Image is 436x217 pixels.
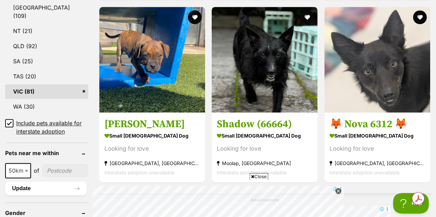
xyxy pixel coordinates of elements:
a: Include pets available for interstate adoption [5,119,88,135]
h3: 🦊 Nova 6312 🦊 [329,118,425,131]
span: Close [250,173,268,180]
header: Pets near me within [5,150,88,156]
span: of [34,166,39,175]
strong: Moolap, [GEOGRAPHIC_DATA] [217,159,312,168]
h3: [PERSON_NAME] [104,118,200,131]
a: Shadow (66664) small [DEMOGRAPHIC_DATA] Dog Looking for love Moolap, [GEOGRAPHIC_DATA] Interstate... [212,112,317,182]
a: TAS (20) [5,69,88,84]
iframe: Advertisement [93,183,344,214]
a: WA (30) [5,99,88,114]
img: iconc.png [48,0,54,6]
img: 🦊 Nova 6312 🦊 - Australian Kelpie x Jack Russell Terrier Dog [324,7,430,112]
button: favourite [301,10,314,24]
h3: Shadow (66664) [217,118,312,131]
span: 50km [5,163,31,178]
span: Interstate adoption unavailable [104,170,174,175]
span: Interstate adoption unavailable [217,170,287,175]
a: NT (21) [5,24,88,38]
a: Privacy Notification [48,1,55,6]
a: QLD (92) [5,39,88,53]
strong: [GEOGRAPHIC_DATA], [GEOGRAPHIC_DATA] [104,159,200,168]
input: postcode [42,164,88,177]
div: Looking for love [104,144,200,153]
a: 🦊 Nova 6312 🦊 small [DEMOGRAPHIC_DATA] Dog Looking for love [GEOGRAPHIC_DATA], [GEOGRAPHIC_DATA] ... [324,112,430,182]
img: Vincenzo - Pug x English Staffordshire Bull Terrier Dog [99,7,205,112]
button: favourite [413,10,427,24]
img: Shadow (66664) - Scottish Terrier Dog [212,7,317,112]
strong: small [DEMOGRAPHIC_DATA] Dog [329,131,425,141]
span: 50km [6,166,30,175]
button: favourite [188,10,202,24]
strong: small [DEMOGRAPHIC_DATA] Dog [104,131,200,141]
iframe: Help Scout Beacon - Open [393,193,429,214]
header: Gender [5,210,88,216]
a: [PERSON_NAME] small [DEMOGRAPHIC_DATA] Dog Looking for love [GEOGRAPHIC_DATA], [GEOGRAPHIC_DATA] ... [99,112,205,182]
strong: [GEOGRAPHIC_DATA], [GEOGRAPHIC_DATA] [329,159,425,168]
span: Include pets available for interstate adoption [16,119,88,135]
strong: small [DEMOGRAPHIC_DATA] Dog [217,131,312,141]
span: Interstate adoption unavailable [329,170,399,175]
a: VIC (81) [5,84,88,99]
a: [GEOGRAPHIC_DATA] (109) [5,0,88,23]
div: Looking for love [329,144,425,153]
div: Looking for love [217,144,312,153]
a: SA (25) [5,54,88,68]
img: consumer-privacy-logo.png [49,1,54,6]
button: Update [5,182,87,195]
img: consumer-privacy-logo.png [1,1,6,6]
